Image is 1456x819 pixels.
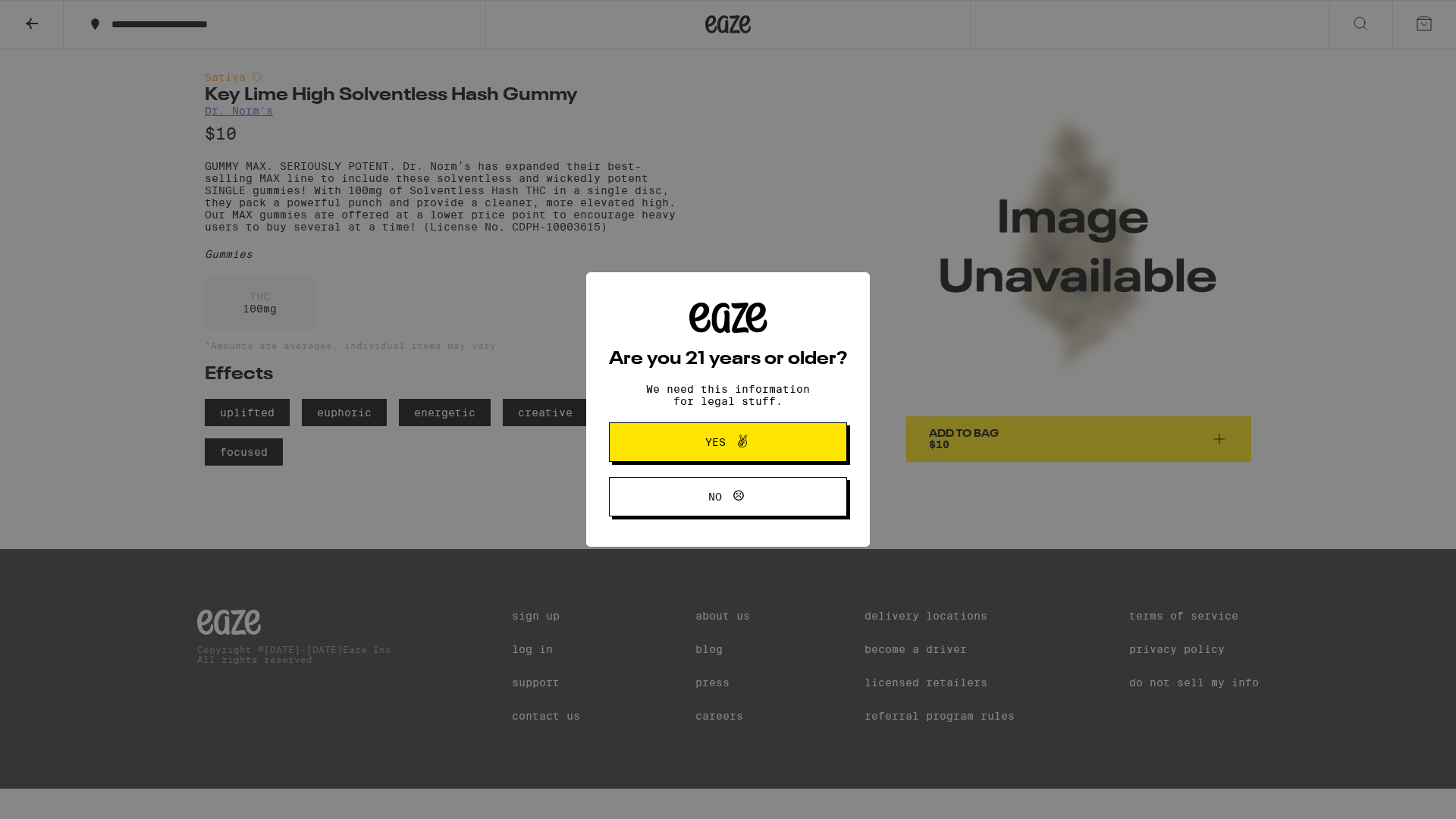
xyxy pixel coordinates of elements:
[609,477,847,516] button: No
[633,383,823,407] p: We need this information for legal stuff.
[609,350,847,369] h2: Are you 21 years or older?
[708,491,722,502] span: No
[609,422,847,462] button: Yes
[705,437,726,447] span: Yes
